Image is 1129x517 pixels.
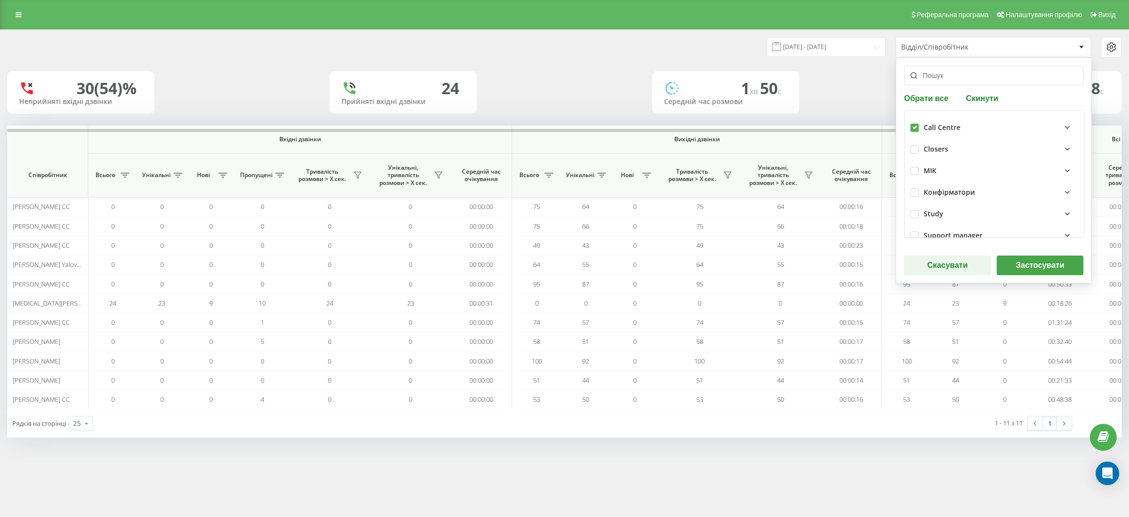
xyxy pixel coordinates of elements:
[76,79,137,98] div: 30 (54)%
[533,241,540,250] span: 49
[261,357,264,365] span: 0
[442,79,459,98] div: 24
[778,86,782,97] span: c
[191,171,216,179] span: Нові
[777,260,784,269] span: 55
[1082,78,1104,99] span: 18
[111,280,115,288] span: 0
[12,419,66,428] span: Рядків на сторінці
[1029,274,1090,293] td: 00:50:33
[633,299,637,308] span: 0
[696,222,703,231] span: 75
[13,260,100,269] span: [PERSON_NAME] Yalovenko CC
[821,274,882,293] td: 00:00:16
[633,376,637,385] span: 0
[777,395,784,404] span: 50
[777,337,784,346] span: 51
[342,98,465,106] div: Прийняті вхідні дзвінки
[160,376,164,385] span: 0
[952,357,959,365] span: 92
[1003,299,1006,308] span: 9
[451,197,512,216] td: 00:00:00
[696,241,703,250] span: 49
[1029,313,1090,332] td: 01:31:24
[904,93,951,103] button: Обрати все
[209,357,213,365] span: 0
[261,241,264,250] span: 0
[73,418,81,428] div: 25
[777,222,784,231] span: 66
[582,357,589,365] span: 92
[995,418,1023,428] div: 1 - 11 з 11
[261,376,264,385] span: 0
[111,241,115,250] span: 0
[1099,11,1116,19] span: Вихід
[633,280,637,288] span: 0
[633,222,637,231] span: 0
[328,318,331,327] span: 0
[13,395,70,404] span: [PERSON_NAME] CC
[777,280,784,288] span: 87
[209,260,213,269] span: 0
[777,202,784,211] span: 64
[160,337,164,346] span: 0
[633,357,637,365] span: 0
[160,280,164,288] span: 0
[13,241,70,250] span: [PERSON_NAME] CC
[407,299,414,308] span: 23
[111,376,115,385] span: 0
[903,376,910,385] span: 51
[924,124,960,132] div: Call Centre
[328,202,331,211] span: 0
[532,357,542,365] span: 100
[209,202,213,211] span: 0
[821,371,882,390] td: 00:00:14
[615,171,639,179] span: Нові
[1003,280,1006,288] span: 0
[533,202,540,211] span: 75
[917,11,989,19] span: Реферальна програма
[777,318,784,327] span: 57
[209,280,213,288] span: 0
[582,318,589,327] span: 57
[209,222,213,231] span: 0
[13,299,118,308] span: [MEDICAL_DATA][PERSON_NAME] CC
[997,256,1083,275] button: Застосувати
[1003,337,1006,346] span: 0
[952,318,959,327] span: 57
[582,376,589,385] span: 44
[633,318,637,327] span: 0
[582,222,589,231] span: 66
[924,167,936,175] div: МІК
[777,357,784,365] span: 92
[828,168,874,183] span: Середній час очікування
[924,188,975,197] div: Конфірматори
[821,255,882,274] td: 00:00:15
[451,216,512,235] td: 00:00:00
[160,202,164,211] span: 0
[1003,357,1006,365] span: 0
[13,280,70,288] span: [PERSON_NAME] CC
[904,66,1083,85] input: Пошук
[13,357,60,365] span: [PERSON_NAME]
[821,352,882,371] td: 00:00:17
[517,171,541,179] span: Всього
[633,202,637,211] span: 0
[451,313,512,332] td: 00:00:00
[535,135,859,143] span: Вихідні дзвінки
[328,260,331,269] span: 0
[750,86,760,97] span: хв
[533,337,540,346] span: 58
[259,299,266,308] span: 10
[664,98,787,106] div: Середній час розмови
[451,294,512,313] td: 00:00:31
[633,260,637,269] span: 0
[533,376,540,385] span: 51
[1100,86,1104,97] span: c
[160,260,164,269] span: 0
[821,197,882,216] td: 00:00:16
[261,395,264,404] span: 4
[409,222,412,231] span: 0
[409,357,412,365] span: 0
[533,222,540,231] span: 75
